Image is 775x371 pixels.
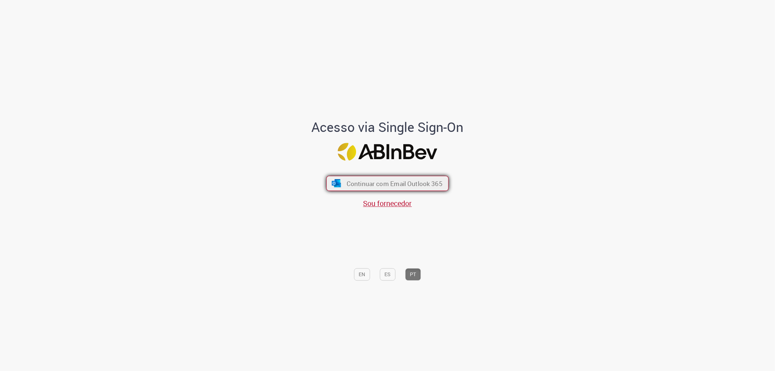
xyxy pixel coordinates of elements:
[338,143,437,161] img: Logo ABInBev
[354,268,370,281] button: EN
[347,179,443,187] span: Continuar com Email Outlook 365
[331,179,342,187] img: ícone Azure/Microsoft 360
[363,198,412,208] a: Sou fornecedor
[380,268,396,281] button: ES
[287,120,488,134] h1: Acesso via Single Sign-On
[326,176,449,191] button: ícone Azure/Microsoft 360 Continuar com Email Outlook 365
[405,268,421,281] button: PT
